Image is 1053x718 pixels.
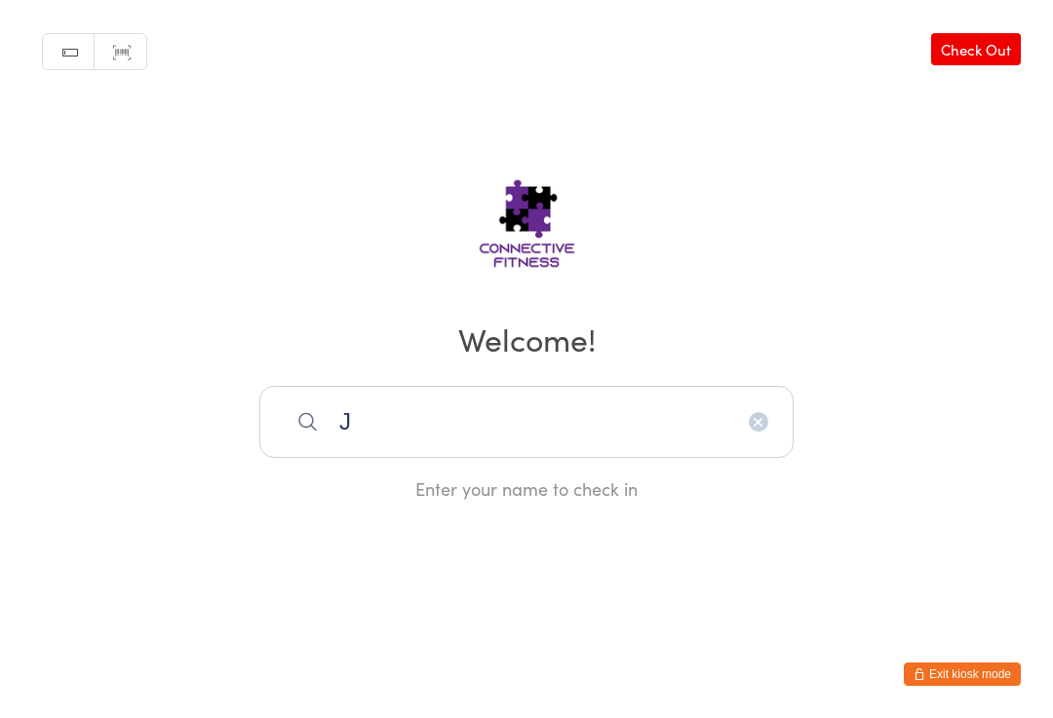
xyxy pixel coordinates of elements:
button: Exit kiosk mode [904,662,1021,686]
div: Enter your name to check in [259,476,794,501]
input: Search [259,386,794,458]
h2: Welcome! [19,317,1033,360]
img: Connective Fitness [417,143,637,289]
a: Check Out [931,33,1021,65]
